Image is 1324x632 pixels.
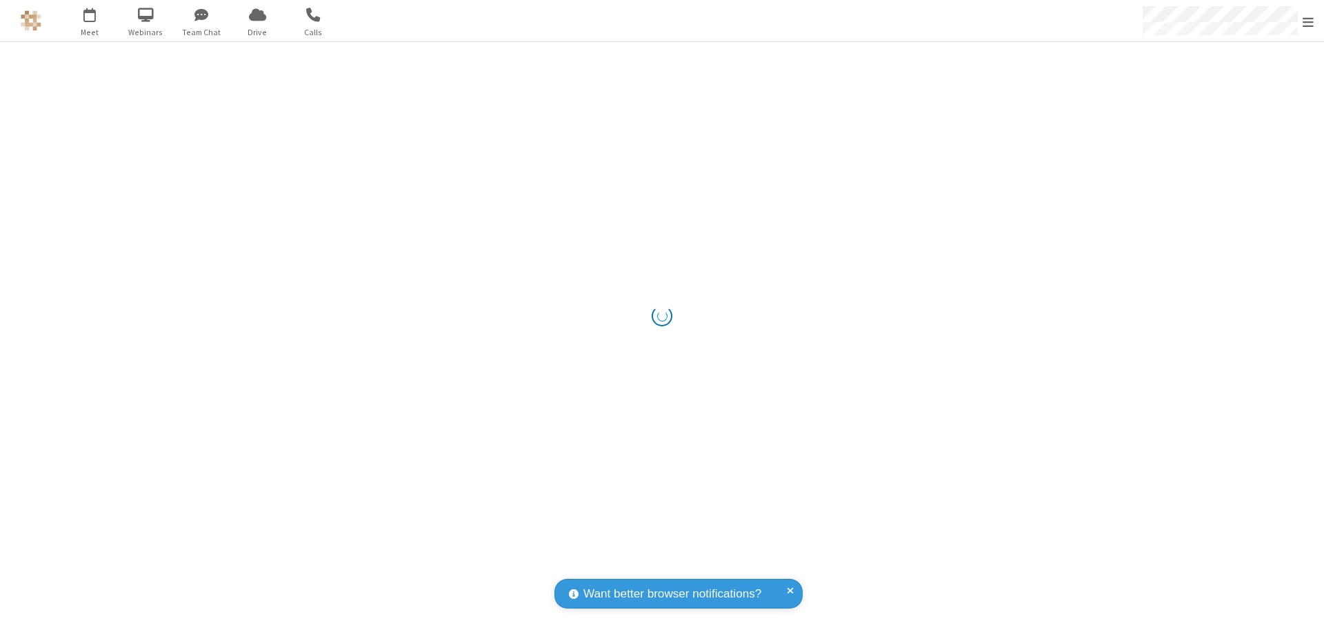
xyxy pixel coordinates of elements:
[21,10,41,31] img: QA Selenium DO NOT DELETE OR CHANGE
[120,26,172,39] span: Webinars
[64,26,116,39] span: Meet
[288,26,339,39] span: Calls
[232,26,283,39] span: Drive
[176,26,228,39] span: Team Chat
[583,585,761,603] span: Want better browser notifications?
